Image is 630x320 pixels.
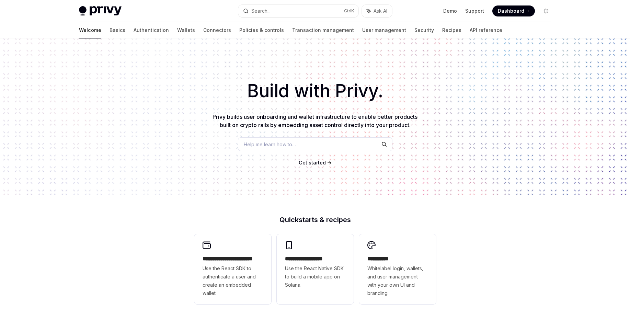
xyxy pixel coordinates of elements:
span: Privy builds user onboarding and wallet infrastructure to enable better products built on crypto ... [213,113,417,128]
a: Welcome [79,22,101,38]
span: Dashboard [498,8,524,14]
a: Authentication [134,22,169,38]
a: Support [465,8,484,14]
span: Ask AI [374,8,387,14]
button: Ask AI [362,5,392,17]
a: Get started [299,159,326,166]
span: Help me learn how to… [244,141,296,148]
a: Basics [110,22,125,38]
a: Dashboard [492,5,535,16]
button: Search...CtrlK [238,5,358,17]
a: Policies & controls [239,22,284,38]
span: Ctrl K [344,8,354,14]
h2: Quickstarts & recipes [194,216,436,223]
span: Use the React Native SDK to build a mobile app on Solana. [285,264,345,289]
a: Wallets [177,22,195,38]
button: Toggle dark mode [540,5,551,16]
div: Search... [251,7,271,15]
a: Connectors [203,22,231,38]
a: Transaction management [292,22,354,38]
a: Recipes [442,22,461,38]
span: Use the React SDK to authenticate a user and create an embedded wallet. [203,264,263,297]
a: **** **** **** ***Use the React Native SDK to build a mobile app on Solana. [277,234,354,304]
h1: Build with Privy. [11,78,619,104]
a: API reference [470,22,502,38]
a: Demo [443,8,457,14]
span: Get started [299,160,326,165]
a: **** *****Whitelabel login, wallets, and user management with your own UI and branding. [359,234,436,304]
img: light logo [79,6,122,16]
a: User management [362,22,406,38]
a: Security [414,22,434,38]
span: Whitelabel login, wallets, and user management with your own UI and branding. [367,264,428,297]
